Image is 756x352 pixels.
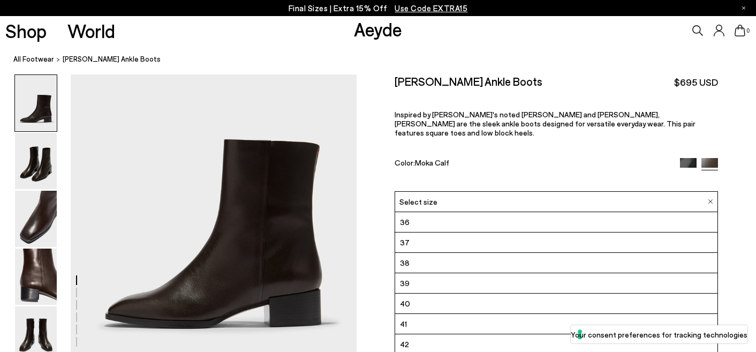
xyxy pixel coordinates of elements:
[13,45,756,74] nav: breadcrumb
[15,75,57,131] img: Lee Leather Ankle Boots - Image 1
[15,249,57,305] img: Lee Leather Ankle Boots - Image 4
[400,338,409,351] span: 42
[395,3,467,13] span: Navigate to /collections/ss25-final-sizes
[674,76,718,89] span: $695 USD
[400,297,410,310] span: 40
[395,158,670,170] div: Color:
[395,74,542,88] h2: [PERSON_NAME] Ankle Boots
[400,276,410,290] span: 39
[735,25,745,36] a: 0
[5,21,47,40] a: Shop
[745,28,751,34] span: 0
[354,18,402,40] a: Aeyde
[13,54,54,65] a: All Footwear
[400,256,410,269] span: 38
[400,317,407,331] span: 41
[395,110,695,137] span: Inspired by [PERSON_NAME]'s noted [PERSON_NAME] and [PERSON_NAME], [PERSON_NAME] are the sleek an...
[67,21,115,40] a: World
[63,54,161,65] span: [PERSON_NAME] Ankle Boots
[571,325,747,343] button: Your consent preferences for tracking technologies
[415,158,449,167] span: Moka Calf
[400,215,410,229] span: 36
[15,133,57,189] img: Lee Leather Ankle Boots - Image 2
[399,196,437,207] span: Select size
[571,329,747,340] label: Your consent preferences for tracking technologies
[15,191,57,247] img: Lee Leather Ankle Boots - Image 3
[289,2,468,15] p: Final Sizes | Extra 15% Off
[400,236,410,249] span: 37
